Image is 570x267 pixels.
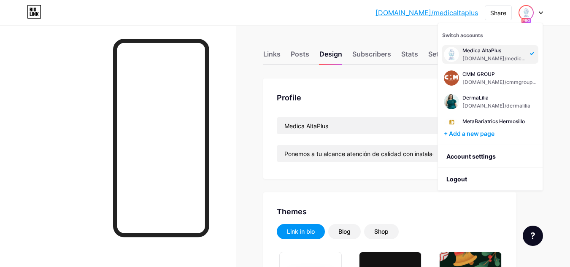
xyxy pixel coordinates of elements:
[338,227,351,236] div: Blog
[277,145,440,162] input: Bio
[462,55,527,62] div: [DOMAIN_NAME]/medicaltaplus
[462,118,537,125] div: MetaBariatrics Hermosillo
[291,49,309,64] div: Posts
[490,8,506,17] div: Share
[444,118,459,133] img: cmmgroupmx
[375,8,478,18] a: [DOMAIN_NAME]/medicaltaplus
[462,94,530,101] div: DermaLilia
[438,145,543,168] a: Account settings
[444,94,459,109] img: cmmgroupmx
[319,49,342,64] div: Design
[374,227,389,236] div: Shop
[462,71,537,78] div: CMM GROUP
[287,227,315,236] div: Link in bio
[438,168,543,191] li: Logout
[277,117,440,134] input: Name
[519,6,533,19] img: cmmgroupmx
[442,32,483,38] span: Switch accounts
[462,79,537,86] div: [DOMAIN_NAME]/cmmgroupmx
[444,129,538,138] div: + Add a new page
[462,47,527,54] div: Medica AltaPlus
[444,47,459,62] img: cmmgroupmx
[428,49,455,64] div: Settings
[263,49,281,64] div: Links
[401,49,418,64] div: Stats
[444,70,459,86] img: cmmgroupmx
[352,49,391,64] div: Subscribers
[277,206,503,217] div: Themes
[462,102,530,109] div: [DOMAIN_NAME]/dermalilia
[277,92,503,103] div: Profile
